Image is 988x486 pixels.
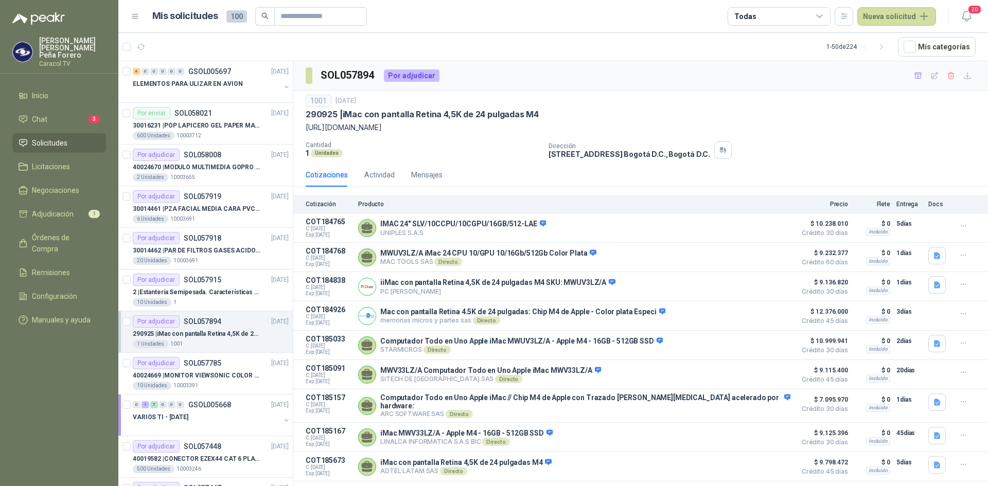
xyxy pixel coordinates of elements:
p: $ 0 [854,456,890,469]
div: Todas [734,11,756,22]
p: [URL][DOMAIN_NAME] [306,122,976,133]
div: Directo [424,346,451,354]
span: Exp: [DATE] [306,379,352,385]
a: Por adjudicarSOL057919[DATE] 30014461 |PZA FACIAL MEDIA CARA PVC SERIE 6000 3M6 Unidades10003691 [118,186,293,228]
p: Precio [797,201,848,208]
img: Logo peakr [12,12,65,25]
p: 30014462 | PAR DE FILTROS GASES ACIDOS REF.2096 3M [133,246,261,256]
p: MWV33LZ/A Computador Todo en Uno Apple iMac MWV33LZ/A [380,366,601,375]
span: C: [DATE] [306,226,352,232]
p: MWUV3LZ/A iMac 24 CPU 10/GPU 10/16Gb/512Gb Color Plata [380,249,596,258]
button: 20 [957,7,976,26]
p: 290925 | iMac con pantalla Retina 4,5K de 24 pulgadas M4 [306,109,539,120]
span: $ 7.095.970 [797,393,848,406]
a: Por adjudicarSOL057915[DATE] 2 |Estantería Semipesada. Características en el adjunto10 Unidades1 [118,269,293,311]
p: COT184768 [306,247,352,255]
p: 10003691 [173,257,198,265]
span: Inicio [32,90,48,101]
div: Por adjudicar [133,232,180,244]
p: SOL057919 [184,193,221,200]
p: COT185167 [306,427,352,435]
div: 6 [133,68,140,75]
span: Crédito 45 días [797,318,848,324]
span: C: [DATE] [306,372,352,379]
span: Crédito 45 días [797,376,848,383]
p: $ 0 [854,218,890,230]
span: Exp: [DATE] [306,471,352,477]
div: Cotizaciones [306,169,348,181]
p: 10003655 [170,173,195,182]
p: 30014461 | PZA FACIAL MEDIA CARA PVC SERIE 6000 3M [133,204,261,214]
p: SOL057448 [184,443,221,450]
div: 6 Unidades [133,215,168,223]
p: 10003712 [177,132,201,140]
span: C: [DATE] [306,255,352,261]
div: Incluido [866,228,890,236]
p: Dirección [549,142,710,150]
span: Exp: [DATE] [306,408,352,414]
p: $ 0 [854,305,890,318]
div: 0 [150,68,158,75]
p: UNIPLES S.A.S [380,229,546,237]
div: 0 [133,401,140,408]
p: iiMac con pantalla Retina 4,5K de 24 pulgadas M4 SKU: MWUV3LZ/A [380,278,615,287]
a: Chat3 [12,110,106,129]
p: 290925 | iMac con pantalla Retina 4,5K de 24 pulgadas M4 [133,329,261,339]
span: Solicitudes [32,137,67,149]
p: COT185673 [306,456,352,464]
p: COT184838 [306,276,352,284]
span: Exp: [DATE] [306,320,352,326]
p: COT185157 [306,393,352,402]
p: Computador Todo en Uno Apple iMac MWUV3LZ/A - Apple M4 - 16GB - 512GB SSD [380,337,663,346]
p: SOL057894 [184,318,221,325]
p: 1 días [896,393,922,406]
a: Manuales y ayuda [12,310,106,330]
h3: SOL057894 [321,67,376,83]
p: 1001 [170,340,183,348]
span: Adjudicación [32,208,74,220]
span: $ 10.999.941 [797,335,848,347]
div: 1001 [306,95,331,107]
p: ELEMENTOS PARA ULIZAR EN AVION [133,79,242,89]
p: [DATE] [271,192,289,202]
span: Crédito 45 días [797,469,848,475]
p: 10003691 [170,215,195,223]
span: $ 9.115.400 [797,364,848,376]
div: 7 [150,401,158,408]
p: [DATE] [271,150,289,160]
div: Por adjudicar [133,149,180,161]
p: PC [PERSON_NAME] [380,287,615,295]
p: GSOL005668 [188,401,231,408]
p: $ 0 [854,364,890,376]
p: $ 0 [854,276,890,289]
div: Por adjudicar [133,440,180,453]
p: Mac con pantalla Retina 4.5K de 24 pulgadas: Chip M4 de Apple - Color plata Especi [380,308,665,317]
p: GSOL005697 [188,68,231,75]
p: $ 0 [854,247,890,259]
div: Por adjudicar [133,357,180,369]
a: Inicio [12,86,106,105]
p: [DATE] [271,317,289,327]
div: Unidades [311,149,343,157]
p: SOL057918 [184,235,221,242]
span: Crédito 30 días [797,289,848,295]
p: 40024669 | MONITOR VIEWSONIC COLOR PRO VP2786-4K [133,371,261,381]
div: 20 Unidades [133,257,171,265]
span: C: [DATE] [306,284,352,291]
span: $ 9.125.396 [797,427,848,439]
div: 500 Unidades [133,465,174,473]
p: 5 días [896,218,922,230]
p: Cantidad [306,141,540,149]
p: $ 0 [854,393,890,406]
span: Manuales y ayuda [32,314,91,326]
div: Incluido [866,374,890,383]
a: Por enviarSOL058021[DATE] 30016231 |POP LAPICERO GEL PAPER MATE INKJOY 0.7 (Revisar el adjunto)60... [118,103,293,145]
p: STARMICROS [380,346,663,354]
div: 600 Unidades [133,132,174,140]
a: Adjudicación1 [12,204,106,224]
p: 1 [173,298,177,307]
p: [DATE] [271,67,289,77]
p: Flete [854,201,890,208]
p: IMAC 24" SLV/10CCPU/10CGPU/16GB/512-LAE [380,220,546,229]
a: Por adjudicarSOL057448[DATE] 40019582 |CONECTOR EZEX44 CAT 6 PLATINUM TOOLS500 Unidades10003246 [118,436,293,478]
